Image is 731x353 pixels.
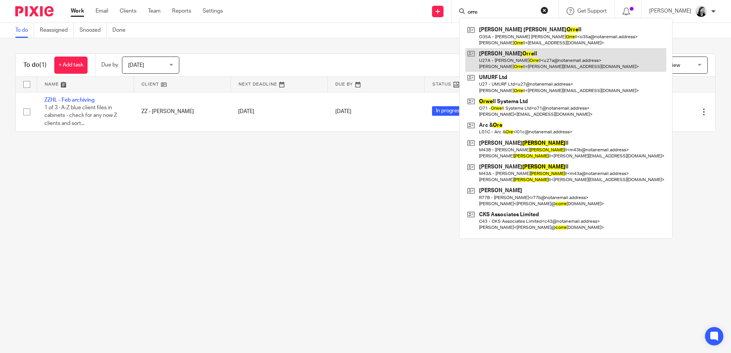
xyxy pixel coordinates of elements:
td: [DATE] [231,92,328,131]
a: ZZHL - Feb archiving [44,97,94,103]
a: Reports [172,7,191,15]
td: ZZ - [PERSON_NAME] [134,92,231,131]
span: [DATE] [335,109,351,114]
p: Due by [101,61,118,69]
span: In progress [432,106,466,116]
button: Clear [541,6,548,14]
span: Get Support [577,8,607,14]
a: Clients [120,7,136,15]
a: Email [96,7,108,15]
span: [DATE] [128,63,144,68]
input: Search [467,9,536,16]
a: Done [112,23,131,38]
a: Reassigned [40,23,74,38]
span: 1 of 3 · A-Z blue client files in cabinets - check for any now Z clients and sort... [44,105,117,126]
p: [PERSON_NAME] [649,7,691,15]
img: Helen_2025.jpg [695,5,707,18]
a: To do [15,23,34,38]
a: Settings [203,7,223,15]
a: Team [148,7,161,15]
img: Pixie [15,6,54,16]
span: (1) [39,62,47,68]
h1: To do [23,61,47,69]
a: + Add task [54,57,88,74]
a: Snoozed [80,23,107,38]
a: Work [71,7,84,15]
